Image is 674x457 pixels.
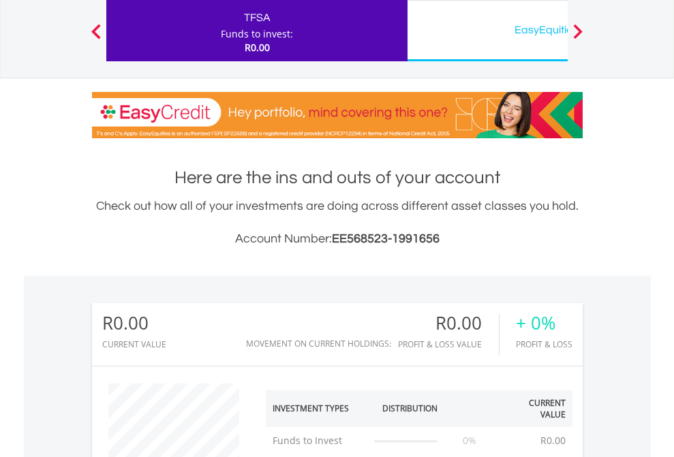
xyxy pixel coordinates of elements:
span: EE568523-1991656 [332,232,440,245]
div: Distribution [382,403,438,414]
div: Profit & Loss Value [398,340,499,349]
div: CURRENT VALUE [102,340,166,349]
div: TFSA [114,8,399,27]
td: 0% [444,427,495,454]
th: Current Value [495,390,572,427]
h1: Here are the ins and outs of your account [92,166,583,190]
img: EasyCredit Promotion Banner [92,92,583,138]
div: Movement on Current Holdings: [246,339,391,348]
button: Next [564,31,592,44]
div: Profit & Loss [516,340,572,349]
div: R0.00 [102,313,166,333]
td: Funds to Invest [266,427,368,454]
div: R0.00 [398,313,499,333]
button: Previous [82,31,110,44]
td: R0.00 [534,427,572,454]
div: + 0% [516,313,572,333]
h3: Account Number: [92,230,583,249]
span: R0.00 [245,41,270,54]
th: Investment Types [266,390,368,427]
div: Check out how all of your investments are doing across different asset classes you hold. [92,197,583,249]
div: Funds to invest: [221,27,293,41]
